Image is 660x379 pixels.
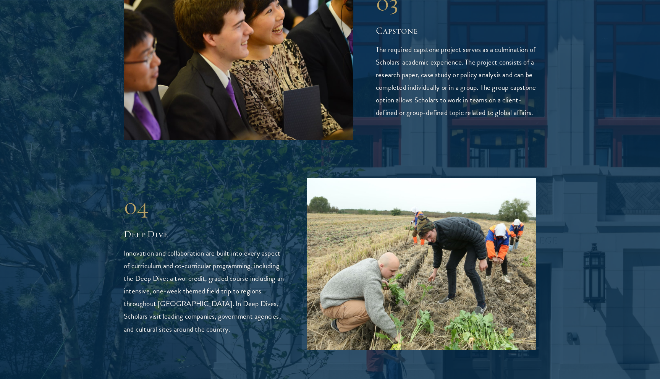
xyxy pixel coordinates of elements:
[124,193,284,220] div: 04
[376,24,536,37] h2: Capstone
[124,228,284,241] h2: Deep Dive
[376,43,536,119] p: The required capstone project serves as a culmination of Scholars' academic experience. The proje...
[124,247,284,335] p: Innovation and collaboration are built into every aspect of curriculum and co-curricular programm...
